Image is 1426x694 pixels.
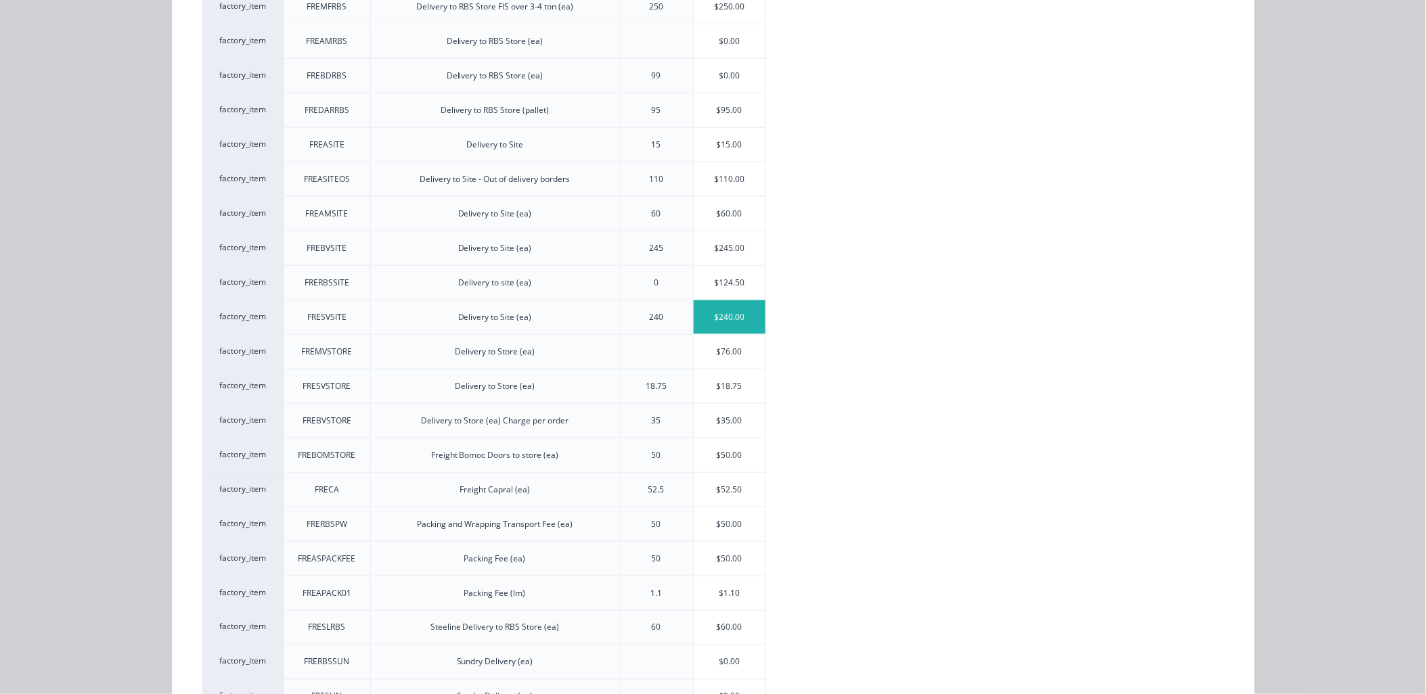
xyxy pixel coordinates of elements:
[648,484,665,496] div: 52.5
[431,449,559,461] div: Freight Bomoc Doors to store (ea)
[306,208,349,220] div: FREAMSITE
[652,208,661,220] div: 60
[202,645,284,679] div: factory_item
[309,622,346,634] div: FRESLRBS
[652,553,661,565] div: 50
[694,59,766,93] div: $0.00
[202,93,284,127] div: factory_item
[458,208,532,220] div: Delivery to Site (ea)
[447,35,543,47] div: Delivery to RBS Store (ea)
[309,139,344,151] div: FREASITE
[307,1,347,13] div: FREMFRBS
[202,196,284,231] div: factory_item
[430,622,560,634] div: Steeline Delivery to RBS Store (ea)
[303,380,351,392] div: FRESVSTORE
[694,645,766,679] div: $0.00
[298,553,356,565] div: FREASPACKFEE
[649,173,663,185] div: 110
[694,369,766,403] div: $18.75
[441,104,549,116] div: Delivery to RBS Store (pallet)
[694,473,766,507] div: $52.50
[307,70,347,82] div: FREBDRBS
[202,369,284,403] div: factory_item
[455,380,535,392] div: Delivery to Store (ea)
[202,265,284,300] div: factory_item
[307,35,348,47] div: FREAMRBS
[303,587,351,599] div: FREAPACK01
[694,231,766,265] div: $245.00
[460,484,530,496] div: Freight Capral (ea)
[694,438,766,472] div: $50.00
[458,242,532,254] div: Delivery to Site (ea)
[202,541,284,576] div: factory_item
[694,24,766,58] div: $0.00
[652,518,661,530] div: 50
[654,277,659,289] div: 0
[304,173,350,185] div: FREASITEOS
[652,139,661,151] div: 15
[694,576,766,610] div: $1.10
[652,70,661,82] div: 99
[447,70,543,82] div: Delivery to RBS Store (ea)
[302,346,353,358] div: FREMVSTORE
[202,58,284,93] div: factory_item
[649,311,663,323] div: 240
[458,311,532,323] div: Delivery to Site (ea)
[694,404,766,438] div: $35.00
[420,173,570,185] div: Delivery to Site - Out of delivery borders
[303,415,351,427] div: FREBVSTORE
[307,242,347,254] div: FREBVSITE
[694,300,766,334] div: $240.00
[694,611,766,645] div: $60.00
[298,449,356,461] div: FREBOMSTORE
[305,277,349,289] div: FRERBSSITE
[202,334,284,369] div: factory_item
[652,449,661,461] div: 50
[417,518,573,530] div: Packing and Wrapping Transport Fee (ea)
[202,507,284,541] div: factory_item
[202,472,284,507] div: factory_item
[652,104,661,116] div: 95
[464,587,526,599] div: Packing Fee (lm)
[202,576,284,610] div: factory_item
[652,622,661,634] div: 60
[694,197,766,231] div: $60.00
[694,542,766,576] div: $50.00
[416,1,573,13] div: Delivery to RBS Store FIS over 3-4 ton (ea)
[455,346,535,358] div: Delivery to Store (ea)
[202,438,284,472] div: factory_item
[652,415,661,427] div: 35
[202,127,284,162] div: factory_item
[457,656,533,668] div: Sundry Delivery (ea)
[650,587,662,599] div: 1.1
[694,335,766,369] div: $76.00
[421,415,569,427] div: Delivery to Store (ea) Charge per order
[202,162,284,196] div: factory_item
[305,656,350,668] div: FRERBSSUN
[649,1,663,13] div: 250
[646,380,667,392] div: 18.75
[202,403,284,438] div: factory_item
[202,231,284,265] div: factory_item
[307,518,347,530] div: FRERBSPW
[466,139,523,151] div: Delivery to Site
[305,104,349,116] div: FREDARRBS
[694,507,766,541] div: $50.00
[307,311,347,323] div: FRESVSITE
[694,128,766,162] div: $15.00
[694,93,766,127] div: $95.00
[202,300,284,334] div: factory_item
[694,162,766,196] div: $110.00
[458,277,531,289] div: Delivery to site (ea)
[202,610,284,645] div: factory_item
[315,484,339,496] div: FRECA
[649,242,663,254] div: 245
[694,266,766,300] div: $124.50
[464,553,526,565] div: Packing Fee (ea)
[202,24,284,58] div: factory_item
